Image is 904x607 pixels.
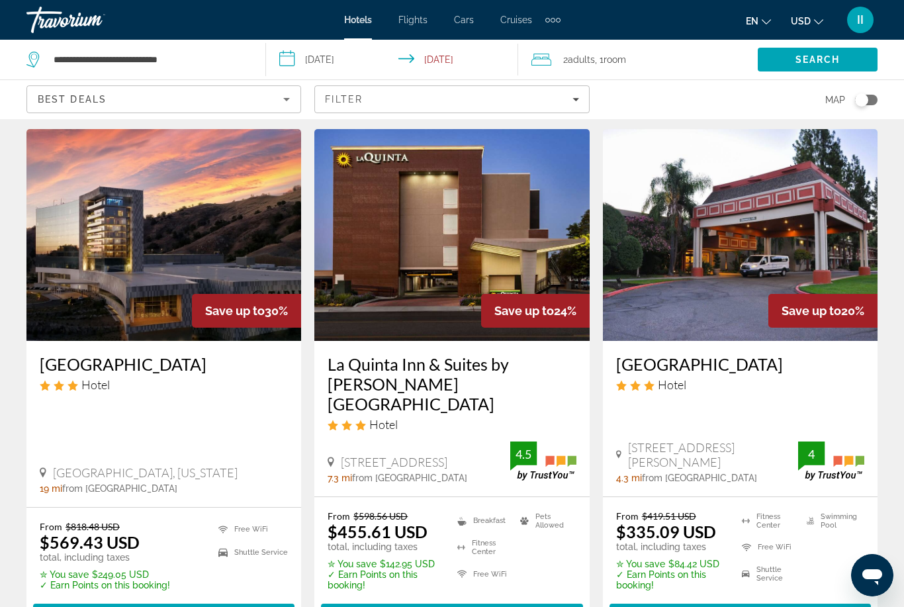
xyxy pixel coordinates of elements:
span: ✮ You save [328,559,377,569]
p: $84.42 USD [616,559,725,569]
span: ✮ You save [40,569,89,580]
li: Pets Allowed [514,510,576,530]
img: TrustYou guest rating badge [510,442,576,481]
div: 3 star Hotel [328,417,576,432]
span: Best Deals [38,94,107,105]
ins: $569.43 USD [40,532,140,552]
a: Hotels [344,15,372,25]
button: Extra navigation items [545,9,561,30]
li: Shuttle Service [212,544,288,561]
ins: $335.09 USD [616,522,716,541]
input: Search hotel destination [52,50,246,70]
li: Shuttle Service [735,564,799,584]
span: [STREET_ADDRESS][PERSON_NAME] [628,440,798,469]
button: User Menu [843,6,878,34]
img: Piccadilly Inn Airport [603,129,878,341]
a: La Quinta Inn & Suites by [PERSON_NAME] [GEOGRAPHIC_DATA] [328,354,576,414]
span: from [GEOGRAPHIC_DATA] [642,473,757,483]
div: 24% [481,294,590,328]
img: Table Mountain Casino Resort [26,129,301,341]
span: [STREET_ADDRESS] [341,455,447,469]
a: Cruises [500,15,532,25]
li: Free WiFi [212,521,288,537]
a: [GEOGRAPHIC_DATA] [616,354,864,374]
p: ✓ Earn Points on this booking! [40,580,170,590]
span: Hotel [369,417,398,432]
li: Fitness Center [735,510,799,530]
span: USD [791,16,811,26]
p: $142.95 USD [328,559,441,569]
p: ✓ Earn Points on this booking! [328,569,441,590]
li: Free WiFi [735,537,799,557]
div: 30% [192,294,301,328]
button: Toggle map [845,94,878,106]
span: From [328,510,350,522]
button: Select check in and out date [266,40,519,79]
div: 20% [768,294,878,328]
span: From [616,510,639,522]
p: ✓ Earn Points on this booking! [616,569,725,590]
span: Hotel [81,377,110,392]
del: $598.56 USD [353,510,408,522]
span: 4.3 mi [616,473,642,483]
a: [GEOGRAPHIC_DATA] [40,354,288,374]
li: Breakfast [451,510,514,530]
button: Change currency [791,11,823,30]
a: Flights [398,15,428,25]
li: Free WiFi [451,564,514,584]
div: 3 star Hotel [40,377,288,392]
span: 2 [563,50,595,69]
span: Save up to [205,304,265,318]
span: [GEOGRAPHIC_DATA], [US_STATE] [53,465,238,480]
span: Save up to [494,304,554,318]
span: From [40,521,62,532]
iframe: Кнопка запуска окна обмена сообщениями [851,554,893,596]
button: Filters [314,85,589,113]
span: Search [795,54,840,65]
button: Travelers: 2 adults, 0 children [518,40,758,79]
ins: $455.61 USD [328,522,428,541]
div: 4 [798,446,825,462]
button: Change language [746,11,771,30]
span: Save up to [782,304,841,318]
p: total, including taxes [328,541,441,552]
span: Hotel [658,377,686,392]
del: $818.48 USD [66,521,120,532]
span: II [857,13,864,26]
p: total, including taxes [40,552,170,563]
a: Travorium [26,3,159,37]
p: $249.05 USD [40,569,170,580]
span: from [GEOGRAPHIC_DATA] [352,473,467,483]
li: Swimming Pool [800,510,864,530]
span: 7.3 mi [328,473,352,483]
img: La Quinta Inn & Suites by Wyndham Clovis CA [314,129,589,341]
mat-select: Sort by [38,91,290,107]
div: 3 star Hotel [616,377,864,392]
span: Room [604,54,626,65]
span: from [GEOGRAPHIC_DATA] [62,483,177,494]
p: total, including taxes [616,541,725,552]
a: Cars [454,15,474,25]
span: , 1 [595,50,626,69]
button: Search [758,48,878,71]
div: 4.5 [510,446,537,462]
span: Map [825,91,845,109]
li: Fitness Center [451,537,514,557]
span: Filter [325,94,363,105]
span: 19 mi [40,483,62,494]
del: $419.51 USD [642,510,696,522]
img: TrustYou guest rating badge [798,442,864,481]
span: Adults [568,54,595,65]
span: ✮ You save [616,559,665,569]
span: en [746,16,758,26]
